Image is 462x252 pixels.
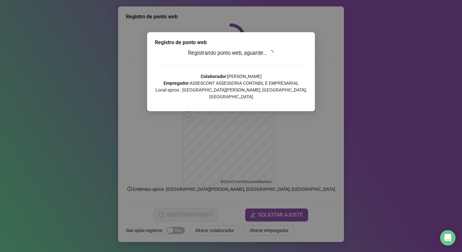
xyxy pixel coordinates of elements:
[164,81,189,86] strong: Empregador
[267,49,275,56] span: loading
[155,73,307,100] p: : [PERSON_NAME] : ASSESCONT ASSESSORIA CONTABIL E EMPRESARIAL Local aprox.: [GEOGRAPHIC_DATA][PER...
[155,39,307,46] div: Registro de ponto web
[440,230,456,246] div: Open Intercom Messenger
[155,49,307,57] h3: Registrando ponto web, aguarde...
[201,74,226,79] strong: Colaborador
